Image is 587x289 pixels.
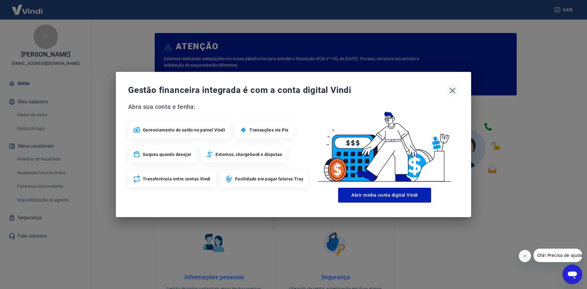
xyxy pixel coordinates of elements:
[235,176,304,182] span: Facilidade em pagar faturas Tray
[143,151,191,157] span: Saques quando desejar
[563,265,582,284] iframe: Botão para abrir a janela de mensagens
[128,84,446,96] span: Gestão financeira integrada é com a conta digital Vindi
[519,250,531,262] iframe: Fechar mensagem
[4,4,51,9] span: Olá! Precisa de ajuda?
[310,102,459,185] img: Good Billing
[143,127,225,133] span: Gerenciamento do saldo no painel Vindi
[143,176,211,182] span: Transferência entre contas Vindi
[216,151,282,157] span: Estornos, chargeback e disputas
[249,127,288,133] span: Transações via Pix
[338,188,431,202] button: Abrir minha conta digital Vindi
[128,102,310,112] span: Abra sua conta e tenha:
[533,249,582,262] iframe: Mensagem da empresa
